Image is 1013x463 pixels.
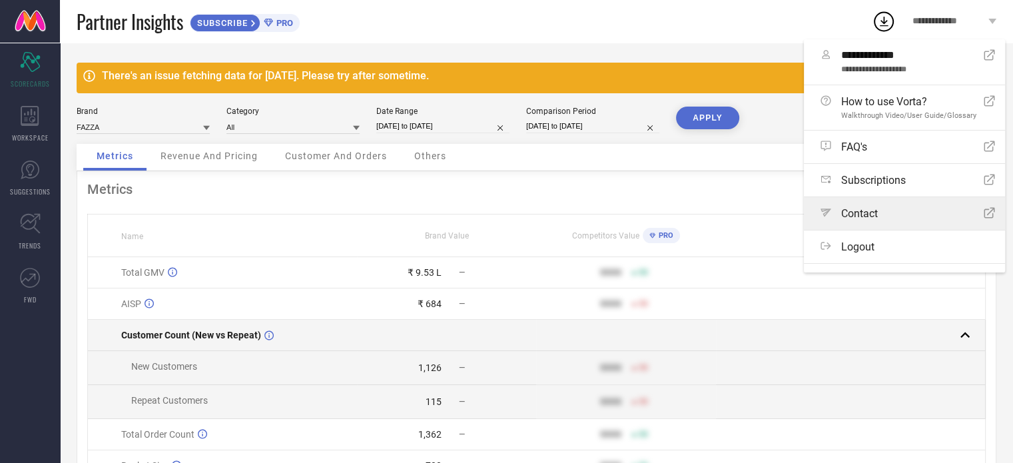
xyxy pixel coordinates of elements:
[190,11,300,32] a: SUBSCRIBEPRO
[572,231,639,240] span: Competitors Value
[408,267,442,278] div: ₹ 9.53 L
[639,299,648,308] span: 50
[24,294,37,304] span: FWD
[600,396,621,407] div: 9999
[19,240,41,250] span: TRENDS
[102,69,964,82] div: There's an issue fetching data for [DATE]. Please try after sometime.
[131,395,208,406] span: Repeat Customers
[121,298,141,309] span: AISP
[77,8,183,35] span: Partner Insights
[459,299,465,308] span: —
[872,9,896,33] div: Open download list
[841,240,874,253] span: Logout
[418,298,442,309] div: ₹ 684
[459,397,465,406] span: —
[12,133,49,143] span: WORKSPACE
[414,151,446,161] span: Others
[426,396,442,407] div: 115
[600,267,621,278] div: 9999
[418,362,442,373] div: 1,126
[639,363,648,372] span: 50
[804,85,1005,130] a: How to use Vorta?Walkthrough Video/User Guide/Glossary
[97,151,133,161] span: Metrics
[121,429,194,440] span: Total Order Count
[841,111,976,120] span: Walkthrough Video/User Guide/Glossary
[425,231,469,240] span: Brand Value
[77,107,210,116] div: Brand
[841,141,867,153] span: FAQ's
[804,164,1005,197] a: Subscriptions
[121,330,261,340] span: Customer Count (New vs Repeat)
[600,298,621,309] div: 9999
[226,107,360,116] div: Category
[639,430,648,439] span: 50
[459,268,465,277] span: —
[600,362,621,373] div: 9999
[376,119,509,133] input: Select date range
[376,107,509,116] div: Date Range
[10,187,51,197] span: SUGGESTIONS
[121,232,143,241] span: Name
[190,18,251,28] span: SUBSCRIBE
[600,429,621,440] div: 9999
[459,363,465,372] span: —
[161,151,258,161] span: Revenue And Pricing
[655,231,673,240] span: PRO
[131,361,197,372] span: New Customers
[11,79,50,89] span: SCORECARDS
[526,119,659,133] input: Select comparison period
[285,151,387,161] span: Customer And Orders
[841,174,906,187] span: Subscriptions
[639,268,648,277] span: 50
[526,107,659,116] div: Comparison Period
[639,397,648,406] span: 50
[804,131,1005,163] a: FAQ's
[418,429,442,440] div: 1,362
[804,197,1005,230] a: Contact
[87,181,986,197] div: Metrics
[121,267,165,278] span: Total GMV
[841,207,878,220] span: Contact
[459,430,465,439] span: —
[273,18,293,28] span: PRO
[841,95,976,108] span: How to use Vorta?
[676,107,739,129] button: APPLY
